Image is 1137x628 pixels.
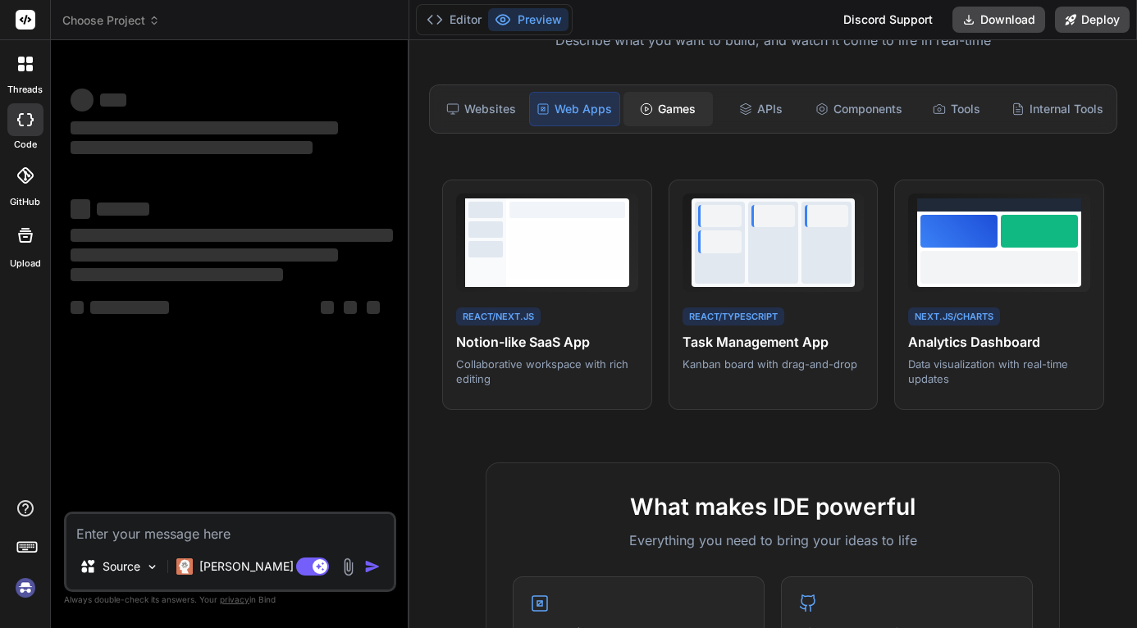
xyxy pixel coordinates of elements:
[833,7,943,33] div: Discord Support
[683,357,865,371] p: Kanban board with drag-and-drop
[339,557,358,576] img: attachment
[199,558,322,575] p: [PERSON_NAME] 4 S..
[436,92,526,126] div: Websites
[71,248,338,262] span: ‌
[716,92,806,126] div: APIs
[100,93,126,107] span: ‌
[344,301,357,314] span: ‌
[176,558,193,575] img: Claude 4 Sonnet
[62,12,160,29] span: Choose Project
[908,332,1090,352] h4: Analytics Dashboard
[71,121,338,134] span: ‌
[529,92,620,126] div: Web Apps
[912,92,1002,126] div: Tools
[952,7,1045,33] button: Download
[97,203,149,216] span: ‌
[10,257,41,271] label: Upload
[456,307,541,326] div: React/Next.js
[145,560,159,574] img: Pick Models
[71,268,283,281] span: ‌
[71,89,94,111] span: ‌
[513,530,1033,550] p: Everything you need to bring your ideas to life
[623,92,713,126] div: Games
[908,307,1000,326] div: Next.js/Charts
[11,574,39,602] img: signin
[71,199,90,219] span: ‌
[321,301,334,314] span: ‌
[513,489,1033,524] h2: What makes IDE powerful
[71,141,313,154] span: ‌
[809,92,909,126] div: Components
[90,301,169,314] span: ‌
[367,301,380,314] span: ‌
[488,8,568,31] button: Preview
[64,592,396,608] p: Always double-check its answers. Your in Bind
[1005,92,1110,126] div: Internal Tools
[220,594,249,604] span: privacy
[10,195,40,209] label: GitHub
[456,332,638,352] h4: Notion-like SaaS App
[683,332,865,352] h4: Task Management App
[908,357,1090,386] p: Data visualization with real-time updates
[419,30,1127,52] p: Describe what you want to build, and watch it come to life in real-time
[71,229,393,242] span: ‌
[683,307,784,326] div: React/TypeScript
[7,83,43,97] label: threads
[456,357,638,386] p: Collaborative workspace with rich editing
[1055,7,1130,33] button: Deploy
[364,558,381,575] img: icon
[14,138,37,152] label: code
[420,8,488,31] button: Editor
[103,558,140,575] p: Source
[71,301,84,314] span: ‌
